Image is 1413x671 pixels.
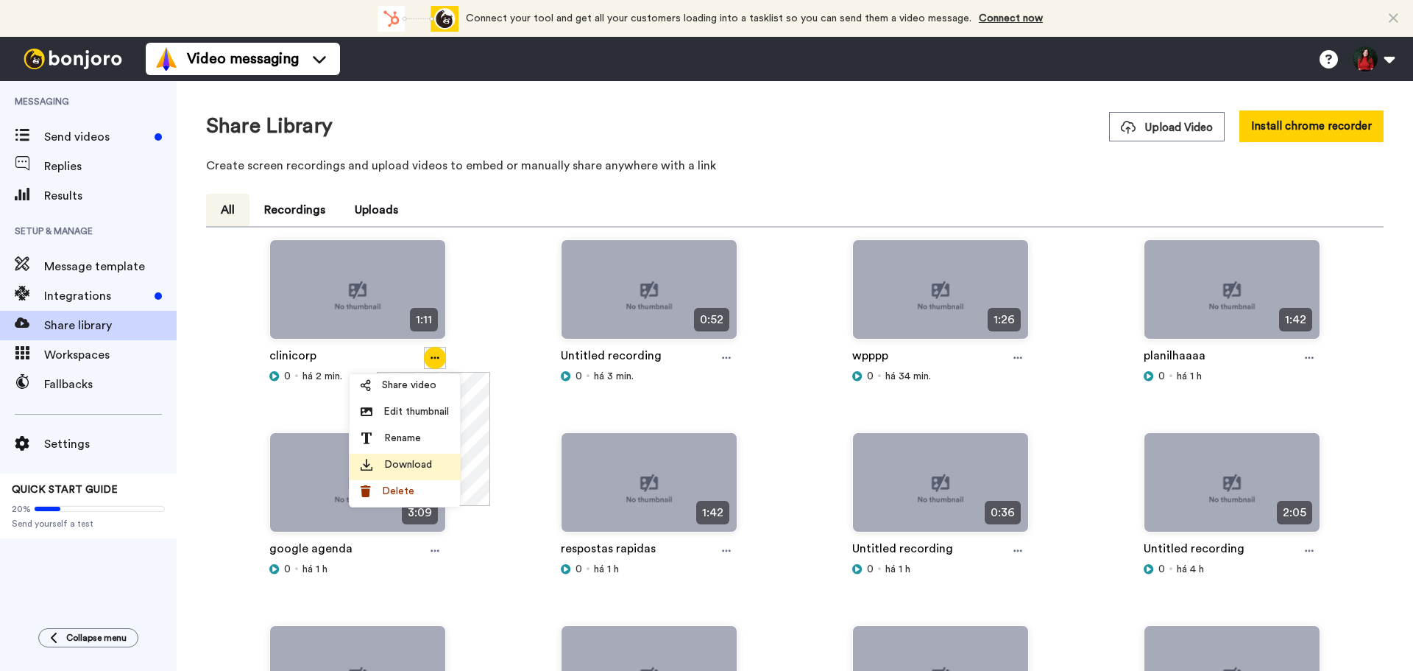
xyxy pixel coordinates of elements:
div: há 34 min. [852,369,1029,384]
span: 0 [1158,369,1165,384]
span: Connect your tool and get all your customers loading into a tasklist so you can send them a video... [466,13,971,24]
div: há 2 min. [269,369,446,384]
img: no-thumbnail.jpg [562,240,737,351]
span: 0 [284,369,291,384]
button: Upload Video [1109,112,1225,141]
a: Untitled recording [1144,540,1244,562]
span: 1:26 [988,308,1021,331]
span: Send videos [44,128,149,146]
span: Collapse menu [66,632,127,644]
img: no-thumbnail.jpg [1144,433,1320,544]
span: 0 [1158,562,1165,577]
a: Untitled recording [561,347,662,369]
div: há 1 h [1144,369,1320,384]
div: há 3 min. [561,369,737,384]
a: wpppp [852,347,888,369]
span: Share library [44,317,177,334]
span: 0:36 [985,501,1021,524]
h1: Share Library [206,115,333,138]
button: Recordings [249,194,340,226]
p: Create screen recordings and upload videos to embed or manually share anywhere with a link [206,157,1384,175]
span: Share video [382,378,436,393]
div: há 1 h [852,562,1029,577]
span: 1:42 [1279,308,1312,331]
span: 0 [284,562,291,577]
span: 0:52 [694,308,729,331]
div: há 4 h [1144,562,1320,577]
button: Install chrome recorder [1239,110,1384,142]
span: Integrations [44,287,149,305]
div: há 1 h [561,562,737,577]
span: Workspaces [44,346,177,364]
img: no-thumbnail.jpg [270,433,445,544]
button: All [206,194,249,226]
span: Fallbacks [44,376,177,393]
span: 1:42 [696,501,729,524]
span: 0 [867,369,874,384]
span: QUICK START GUIDE [12,485,118,495]
span: Delete [382,484,414,499]
a: planilhaaaa [1144,347,1205,369]
span: Replies [44,158,177,175]
span: Edit thumbnail [383,404,449,419]
button: Uploads [340,194,413,226]
img: no-thumbnail.jpg [562,433,737,544]
span: Send yourself a test [12,518,165,530]
span: 1:11 [410,308,438,331]
a: google agenda [269,540,353,562]
span: Settings [44,435,177,453]
img: no-thumbnail.jpg [1144,240,1320,351]
img: no-thumbnail.jpg [853,240,1028,351]
img: vm-color.svg [155,47,178,71]
span: Rename [384,431,421,446]
a: Untitled recording [852,540,953,562]
img: bj-logo-header-white.svg [18,49,128,69]
span: 2:05 [1277,501,1312,524]
div: há 1 h [269,562,446,577]
span: Message template [44,258,177,275]
a: Connect now [979,13,1043,24]
a: respostas rapidas [561,540,656,562]
span: 0 [576,562,582,577]
div: animation [378,6,458,32]
button: Collapse menu [38,628,138,647]
a: clinicorp [269,347,316,369]
span: Video messaging [187,49,299,69]
span: 0 [576,369,582,384]
img: no-thumbnail.jpg [270,240,445,351]
span: 20% [12,503,31,515]
span: Download [384,457,432,472]
span: Results [44,187,177,205]
span: 3:09 [402,501,438,524]
span: Upload Video [1121,120,1213,136]
img: no-thumbnail.jpg [853,433,1028,544]
span: 0 [867,562,874,577]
